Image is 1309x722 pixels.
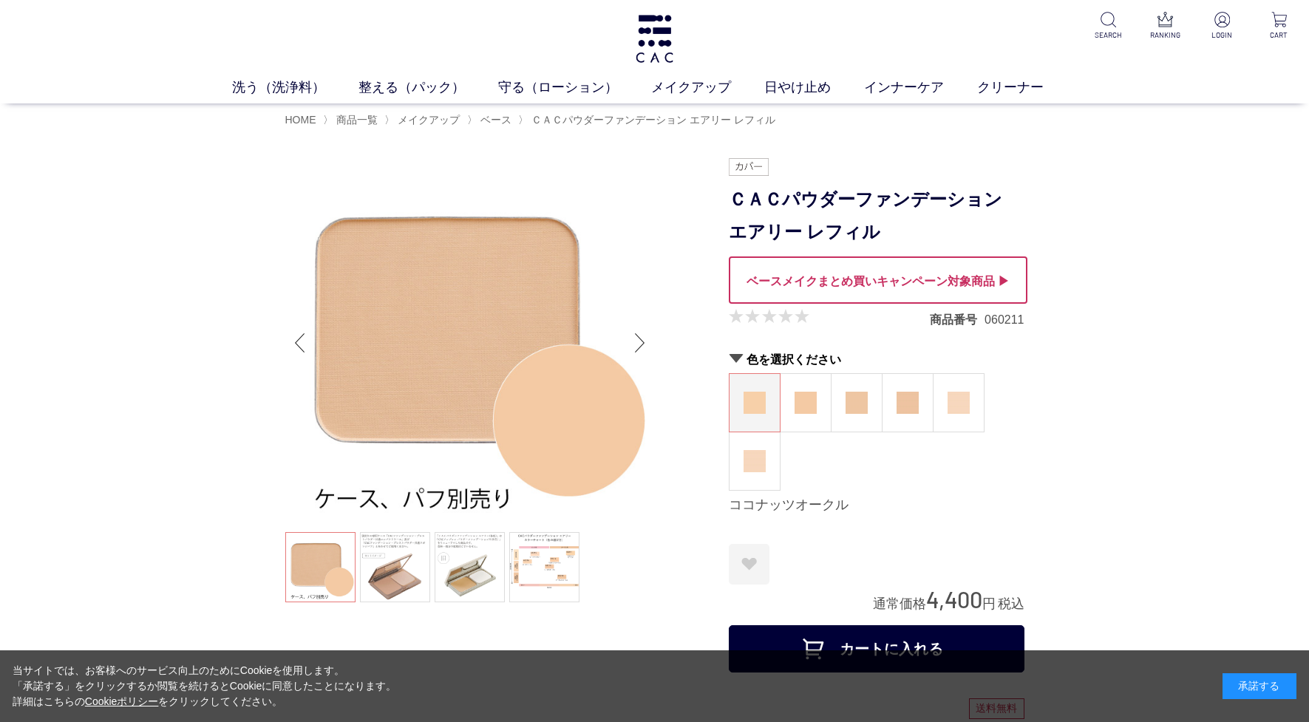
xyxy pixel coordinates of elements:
a: お気に入りに登録する [729,544,769,585]
div: ココナッツオークル [729,497,1024,514]
a: LOGIN [1204,12,1240,41]
dl: マカダミアオークル [780,373,832,432]
dl: ココナッツオークル [729,373,781,432]
dt: 商品番号 [930,312,985,327]
a: SEARCH [1090,12,1126,41]
li: 〉 [323,113,381,127]
dl: ピーチベージュ [729,432,781,491]
a: RANKING [1147,12,1183,41]
div: Previous slide [285,313,315,372]
a: マカダミアオークル [781,374,831,432]
a: Cookieポリシー [85,695,159,707]
span: ベース [480,114,511,126]
a: ピーチアイボリー [934,374,984,432]
span: 4,400 [926,585,982,613]
p: LOGIN [1204,30,1240,41]
a: アーモンドオークル [883,374,933,432]
div: Next slide [625,313,655,372]
a: メイクアップ [651,78,764,98]
img: ピーチベージュ [744,450,766,472]
img: logo [633,15,676,63]
dd: 060211 [985,312,1024,327]
h2: 色を選択ください [729,352,1024,367]
img: ＣＡＣパウダーファンデーション エアリー レフィル マカダミアオークル [285,158,655,528]
a: 洗う（洗浄料） [232,78,358,98]
h1: ＣＡＣパウダーファンデーション エアリー レフィル [729,183,1024,250]
a: ＣＡＣパウダーファンデーション エアリー レフィル [528,114,775,126]
p: RANKING [1147,30,1183,41]
li: 〉 [518,113,779,127]
span: ＣＡＣパウダーファンデーション エアリー レフィル [531,114,775,126]
li: 〉 [384,113,463,127]
img: ヘーゼルオークル [846,392,868,414]
a: 守る（ローション） [498,78,651,98]
div: 当サイトでは、お客様へのサービス向上のためにCookieを使用します。 「承諾する」をクリックするか閲覧を続けるとCookieに同意したことになります。 詳細はこちらの をクリックしてください。 [13,663,397,709]
a: ピーチベージュ [730,432,780,490]
span: 税込 [998,596,1024,611]
dl: アーモンドオークル [882,373,934,432]
img: アーモンドオークル [897,392,919,414]
button: カートに入れる [729,625,1024,672]
div: 承諾する [1223,673,1296,699]
span: 通常価格 [873,596,926,611]
a: インナーケア [864,78,977,98]
span: メイクアップ [398,114,460,126]
a: ベース [477,114,511,126]
p: CART [1261,30,1297,41]
a: 日やけ止め [764,78,864,98]
span: 円 [982,596,996,611]
a: CART [1261,12,1297,41]
a: 商品一覧 [333,114,378,126]
img: ピーチアイボリー [948,392,970,414]
dl: ヘーゼルオークル [831,373,883,432]
p: SEARCH [1090,30,1126,41]
img: マカダミアオークル [795,392,817,414]
img: カバー [729,158,769,176]
li: 〉 [467,113,515,127]
a: HOME [285,114,316,126]
span: 商品一覧 [336,114,378,126]
a: クリーナー [977,78,1077,98]
a: メイクアップ [395,114,460,126]
a: ヘーゼルオークル [832,374,882,432]
dl: ピーチアイボリー [933,373,985,432]
a: 整える（パック） [358,78,498,98]
img: ココナッツオークル [744,392,766,414]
